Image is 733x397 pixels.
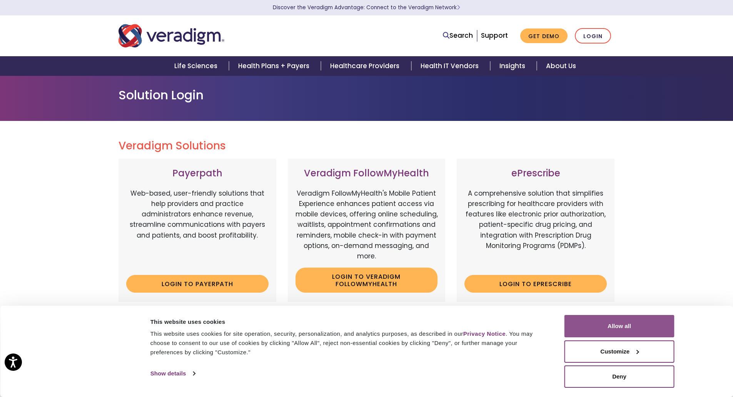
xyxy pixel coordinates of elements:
[321,56,411,76] a: Healthcare Providers
[126,275,269,293] a: Login to Payerpath
[119,139,615,152] h2: Veradigm Solutions
[464,275,607,293] a: Login to ePrescribe
[165,56,229,76] a: Life Sciences
[296,188,438,261] p: Veradigm FollowMyHealth's Mobile Patient Experience enhances patient access via mobile devices, o...
[119,23,224,49] img: Veradigm logo
[464,168,607,179] h3: ePrescribe
[520,28,568,44] a: Get Demo
[463,330,506,337] a: Privacy Notice
[126,168,269,179] h3: Payerpath
[564,315,675,337] button: Allow all
[575,28,611,44] a: Login
[464,188,607,269] p: A comprehensive solution that simplifies prescribing for healthcare providers with features like ...
[443,30,473,41] a: Search
[296,168,438,179] h3: Veradigm FollowMyHealth
[119,88,615,102] h1: Solution Login
[457,4,460,11] span: Learn More
[296,268,438,293] a: Login to Veradigm FollowMyHealth
[490,56,537,76] a: Insights
[273,4,460,11] a: Discover the Veradigm Advantage: Connect to the Veradigm NetworkLearn More
[411,56,490,76] a: Health IT Vendors
[150,329,547,357] div: This website uses cookies for site operation, security, personalization, and analytics purposes, ...
[481,31,508,40] a: Support
[126,188,269,269] p: Web-based, user-friendly solutions that help providers and practice administrators enhance revenu...
[229,56,321,76] a: Health Plans + Payers
[537,56,585,76] a: About Us
[150,317,547,327] div: This website uses cookies
[564,365,675,388] button: Deny
[564,340,675,363] button: Customize
[150,368,195,379] a: Show details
